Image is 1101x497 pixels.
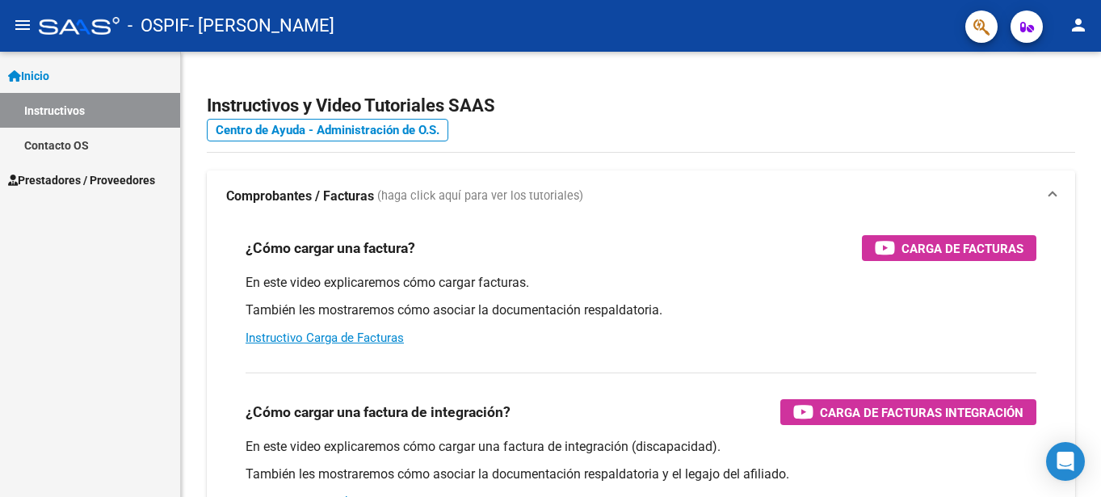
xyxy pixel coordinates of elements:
span: Prestadores / Proveedores [8,171,155,189]
p: También les mostraremos cómo asociar la documentación respaldatoria y el legajo del afiliado. [246,465,1036,483]
span: - OSPIF [128,8,189,44]
mat-icon: person [1069,15,1088,35]
h3: ¿Cómo cargar una factura de integración? [246,401,511,423]
a: Instructivo Carga de Facturas [246,331,404,345]
button: Carga de Facturas [862,235,1036,261]
a: Centro de Ayuda - Administración de O.S. [207,119,448,141]
strong: Comprobantes / Facturas [226,187,374,205]
span: - [PERSON_NAME] [189,8,334,44]
span: Carga de Facturas Integración [820,402,1023,423]
p: También les mostraremos cómo asociar la documentación respaldatoria. [246,301,1036,319]
span: Carga de Facturas [901,238,1023,259]
mat-expansion-panel-header: Comprobantes / Facturas (haga click aquí para ver los tutoriales) [207,171,1075,222]
p: En este video explicaremos cómo cargar una factura de integración (discapacidad). [246,438,1036,456]
h2: Instructivos y Video Tutoriales SAAS [207,91,1075,121]
mat-icon: menu [13,15,32,35]
p: En este video explicaremos cómo cargar facturas. [246,274,1036,292]
div: Open Intercom Messenger [1046,442,1085,481]
h3: ¿Cómo cargar una factura? [246,237,415,259]
span: (haga click aquí para ver los tutoriales) [377,187,583,205]
span: Inicio [8,67,49,85]
button: Carga de Facturas Integración [780,399,1036,425]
